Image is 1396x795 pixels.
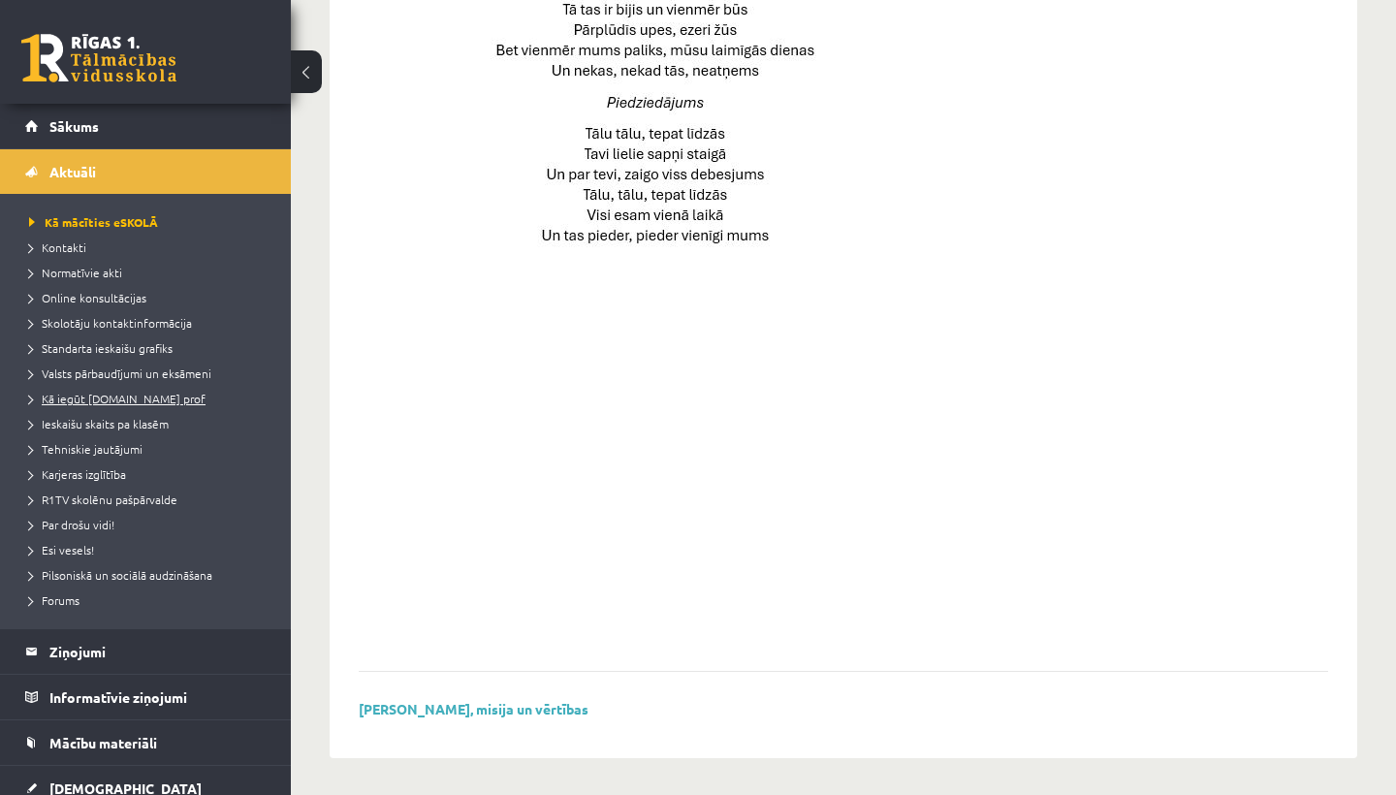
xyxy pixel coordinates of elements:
span: Sākums [49,117,99,135]
span: Standarta ieskaišu grafiks [29,340,173,356]
a: Normatīvie akti [29,264,271,281]
span: Online konsultācijas [29,290,146,305]
a: [PERSON_NAME], misija un vērtības [359,700,588,717]
a: Aktuāli [25,149,267,194]
span: Tehniskie jautājumi [29,441,143,457]
a: R1TV skolēnu pašpārvalde [29,491,271,508]
span: Kā mācīties eSKOLĀ [29,214,158,230]
span: Forums [29,592,79,608]
a: Standarta ieskaišu grafiks [29,339,271,357]
span: Kontakti [29,239,86,255]
a: Online konsultācijas [29,289,271,306]
a: Tehniskie jautājumi [29,440,271,458]
span: Skolotāju kontaktinformācija [29,315,192,331]
legend: Informatīvie ziņojumi [49,675,267,719]
span: Normatīvie akti [29,265,122,280]
a: Ieskaišu skaits pa klasēm [29,415,271,432]
a: Kontakti [29,238,271,256]
a: Ziņojumi [25,629,267,674]
a: Valsts pārbaudījumi un eksāmeni [29,365,271,382]
span: Pilsoniskā un sociālā audzināšana [29,567,212,583]
a: Pilsoniskā un sociālā audzināšana [29,566,271,584]
span: Valsts pārbaudījumi un eksāmeni [29,366,211,381]
a: Skolotāju kontaktinformācija [29,314,271,332]
a: Informatīvie ziņojumi [25,675,267,719]
a: Karjeras izglītība [29,465,271,483]
span: Par drošu vidi! [29,517,114,532]
a: Sākums [25,104,267,148]
span: Esi vesels! [29,542,94,557]
a: Rīgas 1. Tālmācības vidusskola [21,34,176,82]
span: Ieskaišu skaits pa klasēm [29,416,169,431]
a: Esi vesels! [29,541,271,558]
span: Aktuāli [49,163,96,180]
a: Par drošu vidi! [29,516,271,533]
a: Kā iegūt [DOMAIN_NAME] prof [29,390,271,407]
span: Mācību materiāli [49,734,157,751]
a: Forums [29,591,271,609]
a: Kā mācīties eSKOLĀ [29,213,271,231]
span: Kā iegūt [DOMAIN_NAME] prof [29,391,206,406]
legend: Ziņojumi [49,629,267,674]
a: Mācību materiāli [25,720,267,765]
span: R1TV skolēnu pašpārvalde [29,492,177,507]
span: Karjeras izglītība [29,466,126,482]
